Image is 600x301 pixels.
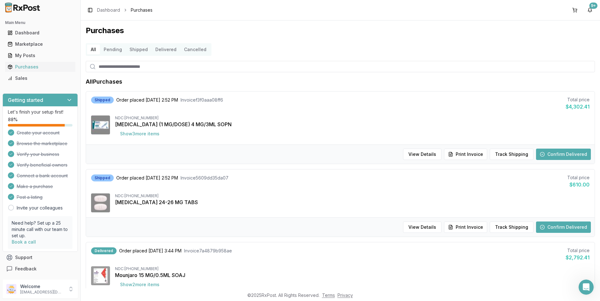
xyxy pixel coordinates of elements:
button: View Details [403,149,441,160]
span: Verify your business [17,151,59,157]
button: 9+ [585,5,595,15]
span: 88 % [8,116,18,123]
span: Invoice f3f0aaa08ff6 [181,97,223,103]
div: $2,792.41 [566,254,590,261]
button: All [87,44,100,55]
span: Connect a bank account [17,173,68,179]
img: Entresto 24-26 MG TABS [91,193,110,212]
img: RxPost Logo [3,3,43,13]
span: Invoice 7a4879b958ae [184,248,232,254]
button: My Posts [3,50,78,61]
div: Purchases [8,64,73,70]
button: Dashboard [3,28,78,38]
div: Sales [8,75,73,81]
a: Dashboard [97,7,120,13]
h3: Getting started [8,96,43,104]
button: Confirm Delivered [536,149,591,160]
button: Print Invoice [444,149,487,160]
h2: Main Menu [5,20,75,25]
div: $610.00 [567,181,590,188]
button: Support [3,252,78,263]
div: [MEDICAL_DATA] (1 MG/DOSE) 4 MG/3ML SOPN [115,121,590,128]
img: Ozempic (1 MG/DOSE) 4 MG/3ML SOPN [91,115,110,134]
h1: Purchases [86,26,595,36]
a: Invite your colleagues [17,205,63,211]
img: User avatar [6,284,16,294]
div: NDC: [PHONE_NUMBER] [115,115,590,121]
div: Shipped [91,174,114,181]
span: Order placed [DATE] 2:52 PM [116,175,178,181]
div: Dashboard [8,30,73,36]
div: Delivered [91,247,117,254]
a: Privacy [337,292,353,298]
div: [MEDICAL_DATA] 24-26 MG TABS [115,198,590,206]
button: Confirm Delivered [536,221,591,233]
p: Welcome [20,283,64,290]
nav: breadcrumb [97,7,153,13]
p: Need help? Set up a 25 minute call with our team to set up. [12,220,69,239]
a: Marketplace [5,38,75,50]
span: Browse the marketplace [17,140,67,147]
div: Total price [567,174,590,181]
div: NDC: [PHONE_NUMBER] [115,266,590,271]
a: Book a call [12,239,36,245]
button: Track Shipping [490,221,534,233]
div: Total price [566,97,590,103]
div: Marketplace [8,41,73,47]
button: Show3more items [115,128,164,139]
button: Feedback [3,263,78,274]
div: My Posts [8,52,73,59]
span: Post a listing [17,194,43,200]
button: Show2more items [115,279,164,290]
button: Track Shipping [490,149,534,160]
h1: All Purchases [86,77,122,86]
button: Delivered [152,44,180,55]
button: Pending [100,44,126,55]
button: Shipped [126,44,152,55]
span: Order placed [DATE] 2:52 PM [116,97,178,103]
div: Shipped [91,97,114,103]
button: Print Invoice [444,221,487,233]
span: Create your account [17,130,60,136]
a: Terms [322,292,335,298]
a: My Posts [5,50,75,61]
a: Sales [5,73,75,84]
button: Purchases [3,62,78,72]
div: Total price [566,247,590,254]
span: Make a purchase [17,183,53,190]
div: NDC: [PHONE_NUMBER] [115,193,590,198]
button: Cancelled [180,44,210,55]
a: Dashboard [5,27,75,38]
button: View Details [403,221,441,233]
img: Mounjaro 15 MG/0.5ML SOAJ [91,266,110,285]
span: Invoice 5609dd35da07 [181,175,228,181]
span: Feedback [15,266,37,272]
span: Purchases [131,7,153,13]
p: [EMAIL_ADDRESS][DOMAIN_NAME] [20,290,64,295]
button: Marketplace [3,39,78,49]
p: Let's finish your setup first! [8,109,72,115]
span: Verify beneficial owners [17,162,67,168]
iframe: Intercom live chat [579,280,594,295]
div: Mounjaro 15 MG/0.5ML SOAJ [115,271,590,279]
a: Purchases [5,61,75,73]
span: Order placed [DATE] 3:44 PM [119,248,182,254]
button: Sales [3,73,78,83]
div: 9+ [589,3,597,9]
div: $4,302.41 [566,103,590,110]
